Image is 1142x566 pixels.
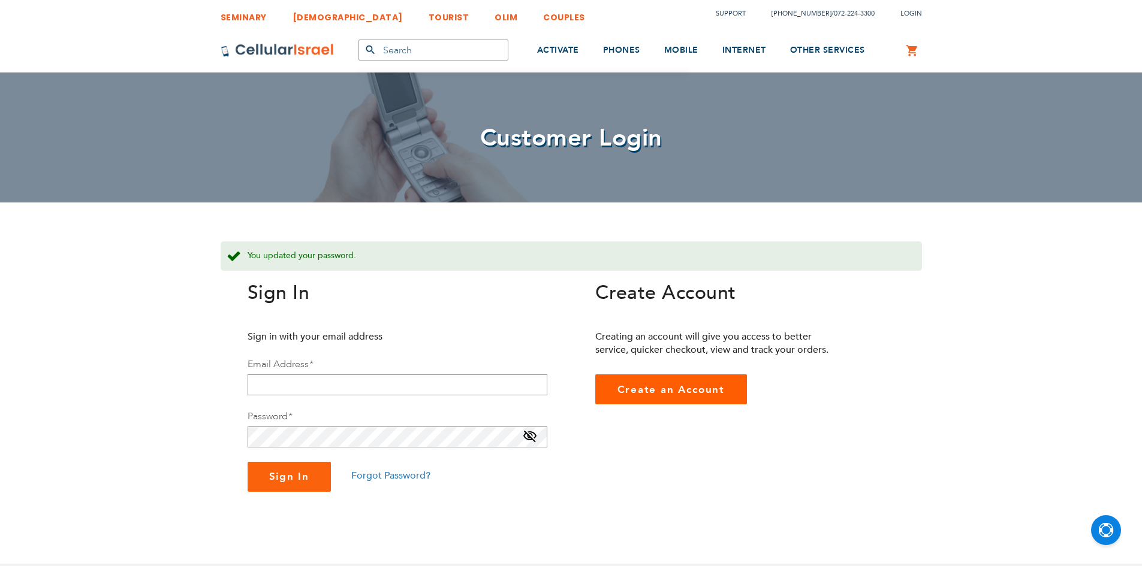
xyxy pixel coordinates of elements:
[617,383,725,396] span: Create an Account
[790,28,865,73] a: OTHER SERVICES
[248,280,310,306] span: Sign In
[221,241,922,271] div: You updated your password.
[221,3,267,25] a: SEMINARY
[495,3,517,25] a: OLIM
[664,44,698,56] span: MOBILE
[221,43,335,57] img: Cellular Israel Logo
[790,44,865,56] span: OTHER SERVICES
[900,9,922,18] span: Login
[595,280,736,306] span: Create Account
[722,28,766,73] a: INTERNET
[429,3,469,25] a: TOURIST
[248,410,292,423] label: Password
[595,374,748,404] a: Create an Account
[248,462,332,492] button: Sign In
[358,40,508,60] input: Search
[603,28,640,73] a: PHONES
[293,3,403,25] a: [DEMOGRAPHIC_DATA]
[543,3,585,25] a: COUPLES
[537,28,579,73] a: ACTIVATE
[537,44,579,56] span: ACTIVATE
[716,9,746,18] a: Support
[603,44,640,56] span: PHONES
[248,374,547,395] input: Email
[480,122,662,155] span: Customer Login
[248,330,490,343] p: Sign in with your email address
[595,330,838,356] p: Creating an account will give you access to better service, quicker checkout, view and track your...
[834,9,875,18] a: 072-224-3300
[351,469,430,482] a: Forgot Password?
[722,44,766,56] span: INTERNET
[760,5,875,22] li: /
[269,470,310,483] span: Sign In
[664,28,698,73] a: MOBILE
[772,9,831,18] a: [PHONE_NUMBER]
[248,358,313,371] label: Email Address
